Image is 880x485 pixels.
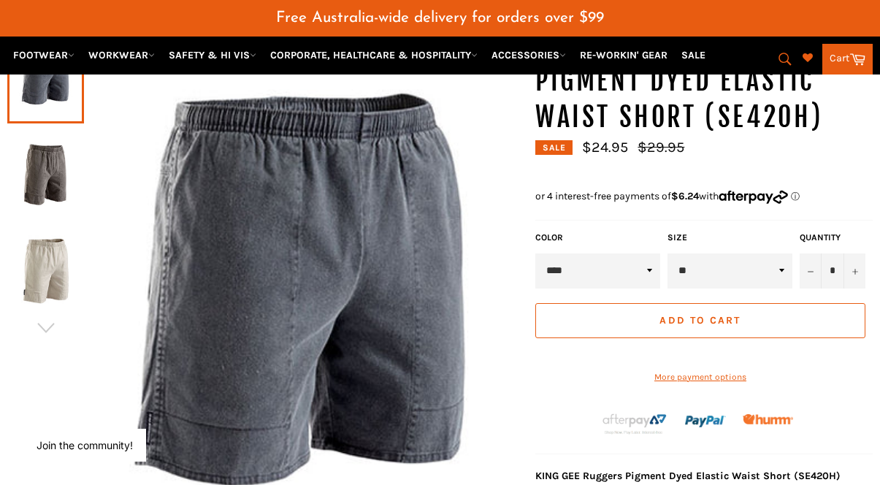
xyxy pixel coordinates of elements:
a: Cart [822,44,873,75]
a: WORKWEAR [83,42,161,68]
button: Reduce item quantity by one [800,253,822,289]
a: SALE [676,42,711,68]
span: Add to Cart [659,314,741,326]
img: KING GEE Ruggers Pigment Dyed Elastic Waist Short (SE420H) - Workin' Gear [15,134,77,214]
a: SAFETY & HI VIS [163,42,262,68]
img: Afterpay-Logo-on-dark-bg_large.png [601,412,668,435]
label: Color [535,232,660,244]
a: CORPORATE, HEALTHCARE & HOSPITALITY [264,42,483,68]
button: Add to Cart [535,303,865,338]
a: FOOTWEAR [7,42,80,68]
label: Quantity [800,232,865,244]
label: Size [667,232,792,244]
a: RE-WORKIN' GEAR [574,42,673,68]
a: ACCESSORIES [486,42,572,68]
img: Humm_core_logo_RGB-01_300x60px_small_195d8312-4386-4de7-b182-0ef9b6303a37.png [743,414,793,424]
div: Sale [535,140,573,155]
img: KING GEE Ruggers Pigment Dyed Elastic Waist Short (SE420H) - Workin' Gear [15,232,77,312]
img: paypal.png [685,401,725,441]
s: $29.95 [638,139,684,156]
button: Join the community! [37,439,133,451]
span: $24.95 [582,139,628,156]
a: More payment options [535,371,865,383]
strong: KING GEE Ruggers Pigment Dyed Elastic Waist Short (SE420H) [535,470,841,482]
button: Increase item quantity by one [843,253,865,289]
h1: KING GEE Ruggers Pigment Dyed Elastic Waist Short (SE420H) [535,27,873,136]
span: Free Australia-wide delivery for orders over $99 [276,10,604,26]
